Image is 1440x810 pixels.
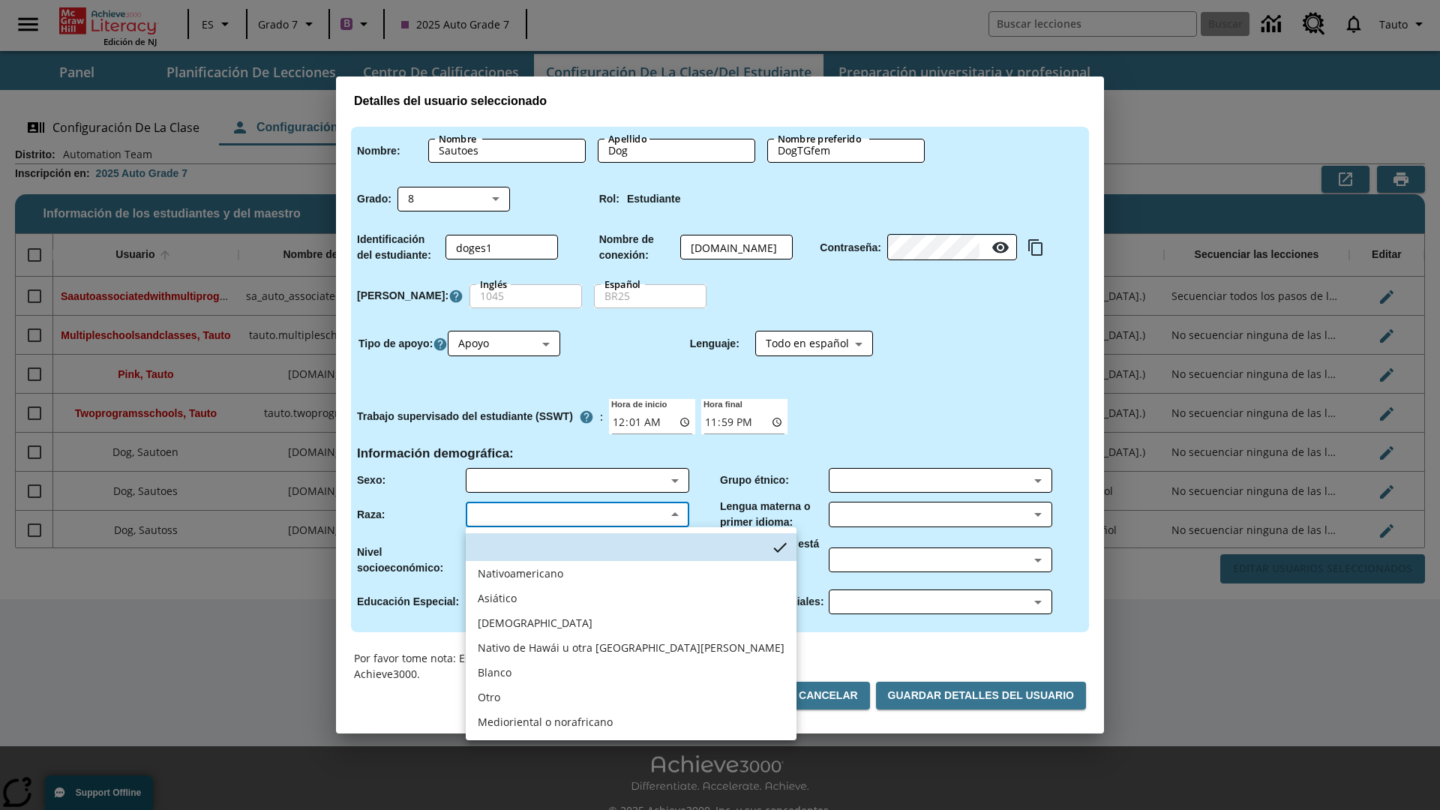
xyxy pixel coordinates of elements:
[466,533,796,561] li: no hay elementos seleccionados
[478,640,784,655] div: Nativo de Hawái u otra isla del Pacífico
[478,689,500,705] div: Otro
[466,685,796,709] li: Otro
[466,709,796,734] li: Medioriental o norafricano
[466,660,796,685] li: Blanco
[466,635,796,660] li: Nativo de Hawái u otra isla del Pacífico
[466,586,796,610] li: Asiático
[478,714,613,730] div: Medioriental o norafricano
[466,561,796,586] li: Nativoamericano
[478,590,517,606] div: Asiático
[466,610,796,635] li: Afroamericano
[478,615,592,631] div: Afroamericano
[478,664,511,680] div: Blanco
[478,565,563,581] div: Nativoamericano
